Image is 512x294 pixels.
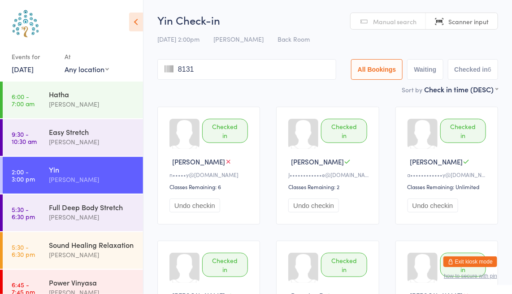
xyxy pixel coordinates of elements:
[373,17,417,26] span: Manual search
[407,59,443,80] button: Waiting
[49,174,135,185] div: [PERSON_NAME]
[408,199,458,212] button: Undo checkin
[157,35,200,43] span: [DATE] 2:00pm
[49,99,135,109] div: [PERSON_NAME]
[488,66,491,73] div: 6
[12,168,35,182] time: 2:00 - 3:00 pm
[424,84,498,94] div: Check in time (DESC)
[157,13,498,27] h2: Yin Check-in
[157,59,336,80] input: Search
[9,7,43,40] img: Australian School of Meditation & Yoga
[12,93,35,107] time: 6:00 - 7:00 am
[172,157,225,166] span: [PERSON_NAME]
[440,119,486,143] div: Checked in
[440,253,486,277] div: Checked in
[12,49,56,64] div: Events for
[408,183,489,190] div: Classes Remaining: Unlimited
[12,243,35,258] time: 5:30 - 6:30 pm
[169,171,251,178] div: n•••••y@[DOMAIN_NAME]
[169,199,220,212] button: Undo checkin
[448,59,499,80] button: Checked in6
[12,206,35,220] time: 5:30 - 6:30 pm
[443,256,497,267] button: Exit kiosk mode
[49,127,135,137] div: Easy Stretch
[3,119,143,156] a: 9:30 -10:30 amEasy Stretch[PERSON_NAME]
[321,253,367,277] div: Checked in
[65,49,109,64] div: At
[3,82,143,118] a: 6:00 -7:00 amHatha[PERSON_NAME]
[410,157,463,166] span: [PERSON_NAME]
[213,35,264,43] span: [PERSON_NAME]
[49,202,135,212] div: Full Deep Body Stretch
[3,195,143,231] a: 5:30 -6:30 pmFull Deep Body Stretch[PERSON_NAME]
[288,171,369,178] div: J••••••••••••e@[DOMAIN_NAME]
[49,137,135,147] div: [PERSON_NAME]
[12,64,34,74] a: [DATE]
[49,250,135,260] div: [PERSON_NAME]
[202,119,248,143] div: Checked in
[3,232,143,269] a: 5:30 -6:30 pmSound Healing Relaxation[PERSON_NAME]
[49,164,135,174] div: Yin
[12,130,37,145] time: 9:30 - 10:30 am
[288,199,339,212] button: Undo checkin
[169,183,251,190] div: Classes Remaining: 6
[402,85,422,94] label: Sort by
[351,59,403,80] button: All Bookings
[288,183,369,190] div: Classes Remaining: 2
[321,119,367,143] div: Checked in
[49,240,135,250] div: Sound Healing Relaxation
[65,64,109,74] div: Any location
[444,273,497,279] button: how to secure with pin
[278,35,310,43] span: Back Room
[448,17,489,26] span: Scanner input
[408,171,489,178] div: a••••••••••••y@[DOMAIN_NAME]
[49,89,135,99] div: Hatha
[49,212,135,222] div: [PERSON_NAME]
[291,157,344,166] span: [PERSON_NAME]
[202,253,248,277] div: Checked in
[3,157,143,194] a: 2:00 -3:00 pmYin[PERSON_NAME]
[49,277,135,287] div: Power Vinyasa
